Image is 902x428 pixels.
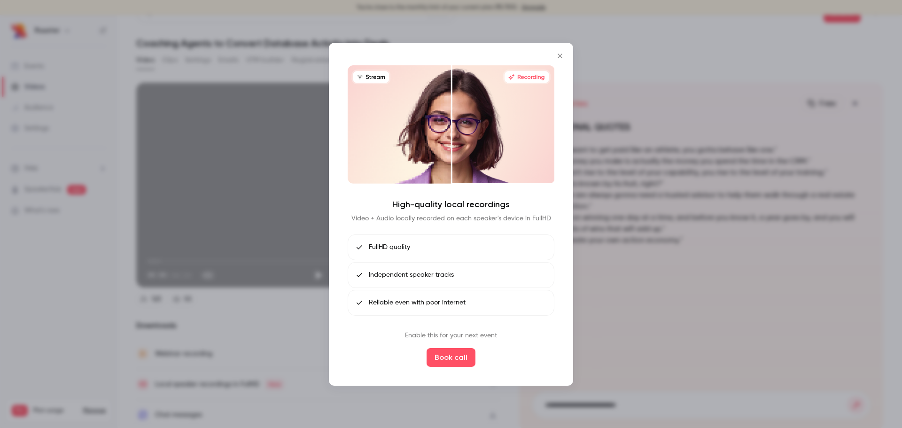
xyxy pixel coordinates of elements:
button: Close [551,46,569,65]
button: Book call [427,348,475,367]
p: Enable this for your next event [405,331,497,341]
span: FullHD quality [369,242,410,252]
p: Video + Audio locally recorded on each speaker's device in FullHD [351,214,551,223]
span: Independent speaker tracks [369,270,454,280]
span: Reliable even with poor internet [369,298,466,308]
h4: High-quality local recordings [392,199,510,210]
